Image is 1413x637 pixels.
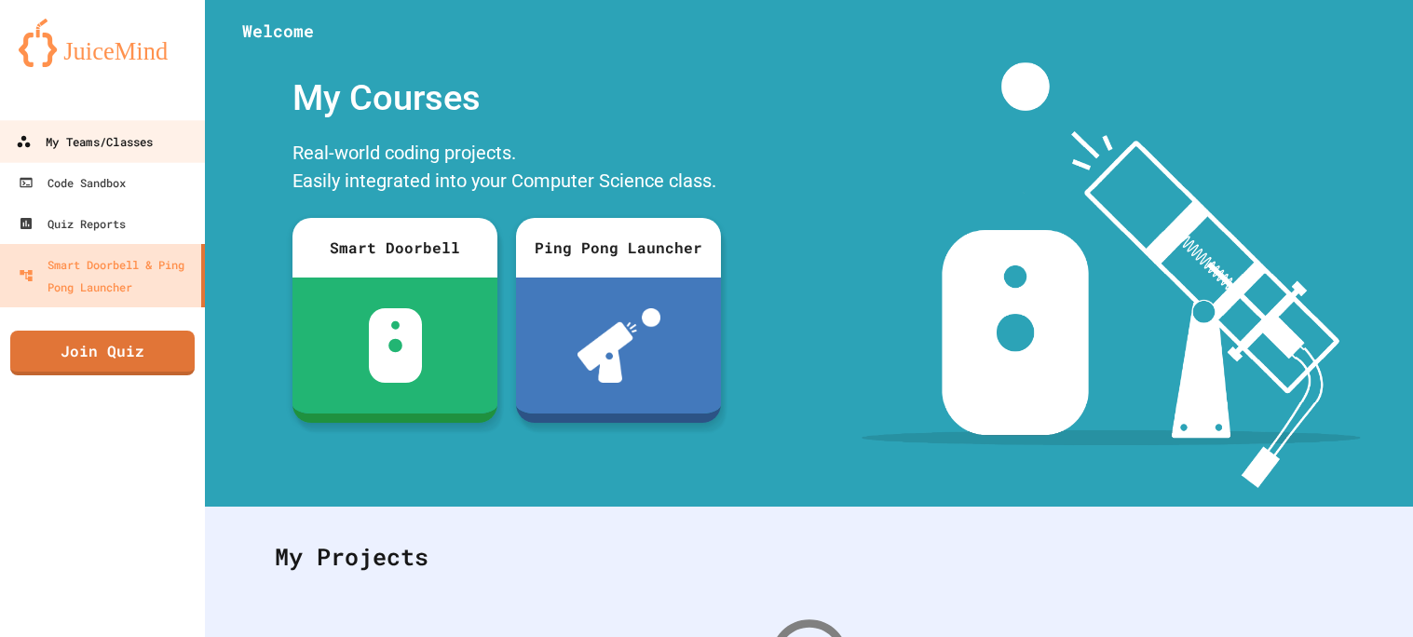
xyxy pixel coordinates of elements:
[10,331,195,375] a: Join Quiz
[283,62,730,134] div: My Courses
[577,308,660,383] img: ppl-with-ball.png
[292,218,497,278] div: Smart Doorbell
[256,521,1362,593] div: My Projects
[19,253,194,298] div: Smart Doorbell & Ping Pong Launcher
[19,212,126,235] div: Quiz Reports
[283,134,730,204] div: Real-world coding projects. Easily integrated into your Computer Science class.
[862,62,1361,488] img: banner-image-my-projects.png
[16,130,153,154] div: My Teams/Classes
[19,19,186,67] img: logo-orange.svg
[19,171,126,194] div: Code Sandbox
[516,218,721,278] div: Ping Pong Launcher
[369,308,422,383] img: sdb-white.svg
